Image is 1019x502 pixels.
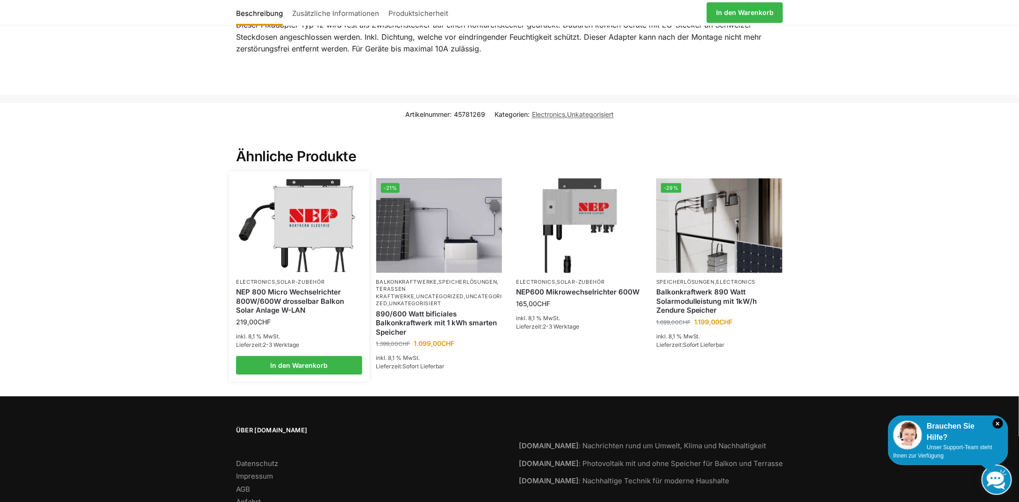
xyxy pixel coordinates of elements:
a: Speicherlösungen [439,279,497,285]
bdi: 219,00 [236,318,271,326]
p: , [516,279,642,286]
span: CHF [720,318,733,326]
a: Impressum [236,472,273,481]
span: Über [DOMAIN_NAME] [236,426,500,436]
a: Balkonkraftwerk 890 Watt Solarmodulleistung mit 1kW/h Zendure Speicher [656,287,782,315]
p: , , , , , [376,279,502,308]
a: NEP 800 Micro Wechselrichter 800W/600W drosselbar Balkon Solar Anlage W-LAN [236,287,362,315]
span: CHF [399,340,410,347]
bdi: 1.099,00 [414,339,455,347]
span: Sofort Lieferbar [403,363,445,370]
h2: Ähnliche Produkte [236,125,783,165]
a: Unkategorisiert [567,110,614,118]
p: inkl. 8,1 % MwSt. [656,332,782,341]
a: Unkategorisiert [389,300,441,307]
img: Customer service [893,421,922,450]
a: In den Warenkorb legen: „NEP 800 Micro Wechselrichter 800W/600W drosselbar Balkon Solar Anlage W-... [236,356,362,375]
bdi: 1.199,00 [694,318,733,326]
p: inkl. 8,1 % MwSt. [376,354,502,362]
a: Solar-Zubehör [557,279,605,285]
a: -29%Balkonkraftwerk 890 Watt Solarmodulleistung mit 1kW/h Zendure Speicher [656,179,782,273]
strong: [DOMAIN_NAME] [519,459,579,468]
p: , [656,279,782,286]
span: Lieferzeit: [236,341,299,348]
span: 2-3 Werktage [263,341,299,348]
bdi: 1.399,00 [376,340,410,347]
span: Kategorien: , [495,109,614,119]
a: Electronics [516,279,555,285]
span: CHF [258,318,271,326]
a: Uncategorized [376,293,502,307]
span: CHF [537,300,550,308]
a: 890/600 Watt bificiales Balkonkraftwerk mit 1 kWh smarten Speicher [376,309,502,337]
bdi: 1.699,00 [656,319,690,326]
a: Electronics [717,279,756,285]
p: inkl. 8,1 % MwSt. [516,314,642,323]
span: CHF [442,339,455,347]
p: , [236,279,362,286]
a: Balkonkraftwerke [376,279,437,285]
div: Brauchen Sie Hilfe? [893,421,1003,443]
a: AGB [236,485,250,494]
a: Speicherlösungen [656,279,715,285]
a: [DOMAIN_NAME]: Photovoltaik mit und ohne Speicher für Balkon und Terrasse [519,459,783,468]
a: Solar-Zubehör [277,279,324,285]
img: NEP 800 Drosselbar auf 600 Watt [237,179,361,273]
a: [DOMAIN_NAME]: Nachrichten rund um Umwelt, Klima und Nachhaltigkeit [519,442,766,451]
a: [DOMAIN_NAME]: Nachhaltige Technik für moderne Haushalte [519,477,729,486]
span: Lieferzeit: [656,341,725,348]
span: Artikelnummer: [405,109,485,119]
span: 2-3 Werktage [543,323,579,330]
a: NEP600 Mikrowechselrichter 600W [516,287,642,297]
span: Lieferzeit: [376,363,445,370]
i: Schließen [993,418,1003,429]
a: Electronics [532,110,565,118]
img: Balkonkraftwerk 890 Watt Solarmodulleistung mit 1kW/h Zendure Speicher [656,179,782,273]
a: Terassen Kraftwerke [376,286,415,299]
p: inkl. 8,1 % MwSt. [236,332,362,341]
a: Datenschutz [236,459,278,468]
img: Nep 600 [516,179,642,273]
span: 45781269 [454,110,485,118]
span: CHF [679,319,690,326]
img: ASE 1000 Batteriespeicher [376,179,502,273]
span: Sofort Lieferbar [683,341,725,348]
bdi: 165,00 [516,300,550,308]
a: Uncategorized [416,293,464,300]
strong: [DOMAIN_NAME] [519,442,579,451]
span: Unser Support-Team steht Ihnen zur Verfügung [893,444,992,459]
strong: [DOMAIN_NAME] [519,477,579,486]
span: Lieferzeit: [516,323,579,330]
a: Electronics [236,279,275,285]
a: -21%ASE 1000 Batteriespeicher [376,179,502,273]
